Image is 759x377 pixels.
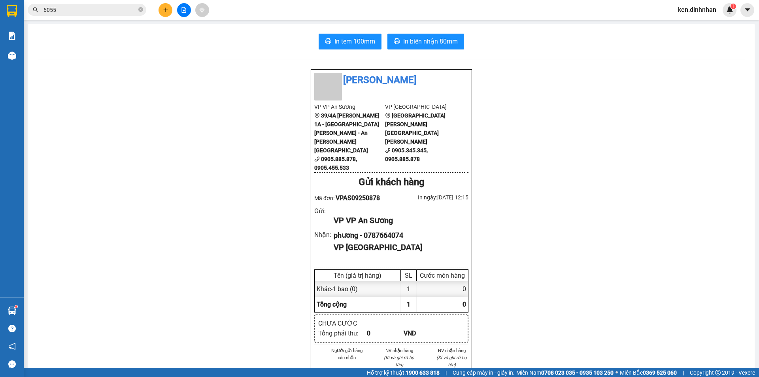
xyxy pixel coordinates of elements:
[334,241,462,254] div: VP [GEOGRAPHIC_DATA]
[726,6,733,13] img: icon-new-feature
[446,368,447,377] span: |
[8,325,16,332] span: question-circle
[8,32,16,40] img: solution-icon
[406,369,440,376] strong: 1900 633 818
[541,369,614,376] strong: 0708 023 035 - 0935 103 250
[407,301,410,308] span: 1
[314,113,320,118] span: environment
[417,281,468,297] div: 0
[367,368,440,377] span: Hỗ trợ kỹ thuật:
[8,307,16,315] img: warehouse-icon
[199,7,205,13] span: aim
[159,3,172,17] button: plus
[330,347,364,361] li: Người gửi hàng xác nhận
[643,369,677,376] strong: 0369 525 060
[314,112,379,153] b: 39/4A [PERSON_NAME] 1A - [GEOGRAPHIC_DATA][PERSON_NAME] - An [PERSON_NAME][GEOGRAPHIC_DATA]
[383,347,416,354] li: NV nhận hàng
[334,214,462,227] div: VP VP An Sương
[195,3,209,17] button: aim
[436,355,467,368] i: (Kí và ghi rõ họ tên)
[317,301,347,308] span: Tổng cộng
[314,206,334,216] div: Gửi :
[334,230,462,241] div: phương - 0787664074
[385,113,391,118] span: environment
[8,51,16,60] img: warehouse-icon
[138,6,143,14] span: close-circle
[732,4,734,9] span: 1
[317,272,398,279] div: Tên (giá trị hàng)
[163,7,168,13] span: plus
[15,305,17,308] sup: 1
[463,301,466,308] span: 0
[715,370,721,375] span: copyright
[8,360,16,368] span: message
[403,36,458,46] span: In biên nhận 80mm
[8,343,16,350] span: notification
[314,230,334,240] div: Nhận :
[314,73,468,88] li: [PERSON_NAME]
[367,328,404,338] div: 0
[516,368,614,377] span: Miền Nam
[314,102,385,111] li: VP VP An Sương
[181,7,187,13] span: file-add
[620,368,677,377] span: Miền Bắc
[318,328,367,338] div: Tổng phải thu :
[731,4,736,9] sup: 1
[384,355,414,368] i: (Kí và ghi rõ họ tên)
[385,148,391,153] span: phone
[314,156,320,162] span: phone
[385,112,446,145] b: [GEOGRAPHIC_DATA][PERSON_NAME][GEOGRAPHIC_DATA][PERSON_NAME]
[744,6,751,13] span: caret-down
[387,34,464,49] button: printerIn biên nhận 80mm
[334,36,375,46] span: In tem 100mm
[403,272,414,279] div: SL
[319,34,381,49] button: printerIn tem 100mm
[7,5,17,17] img: logo-vxr
[385,102,456,111] li: VP [GEOGRAPHIC_DATA]
[325,38,331,45] span: printer
[683,368,684,377] span: |
[336,194,380,202] span: VPAS09250878
[453,368,514,377] span: Cung cấp máy in - giấy in:
[314,193,391,203] div: Mã đơn:
[317,285,358,293] span: Khác - 1 bao (0)
[314,156,357,171] b: 0905.885.878, 0905.455.533
[318,318,367,328] div: CHƯA CƯỚC
[419,272,466,279] div: Cước món hàng
[616,371,618,374] span: ⚪️
[391,193,468,202] div: In ngày: [DATE] 12:15
[33,7,38,13] span: search
[138,7,143,12] span: close-circle
[394,38,400,45] span: printer
[740,3,754,17] button: caret-down
[435,347,468,354] li: NV nhận hàng
[314,175,468,190] div: Gửi khách hàng
[672,5,723,15] span: ken.dinhnhan
[404,328,440,338] div: VND
[385,147,428,162] b: 0905.345.345, 0905.885.878
[401,281,417,297] div: 1
[43,6,137,14] input: Tìm tên, số ĐT hoặc mã đơn
[177,3,191,17] button: file-add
